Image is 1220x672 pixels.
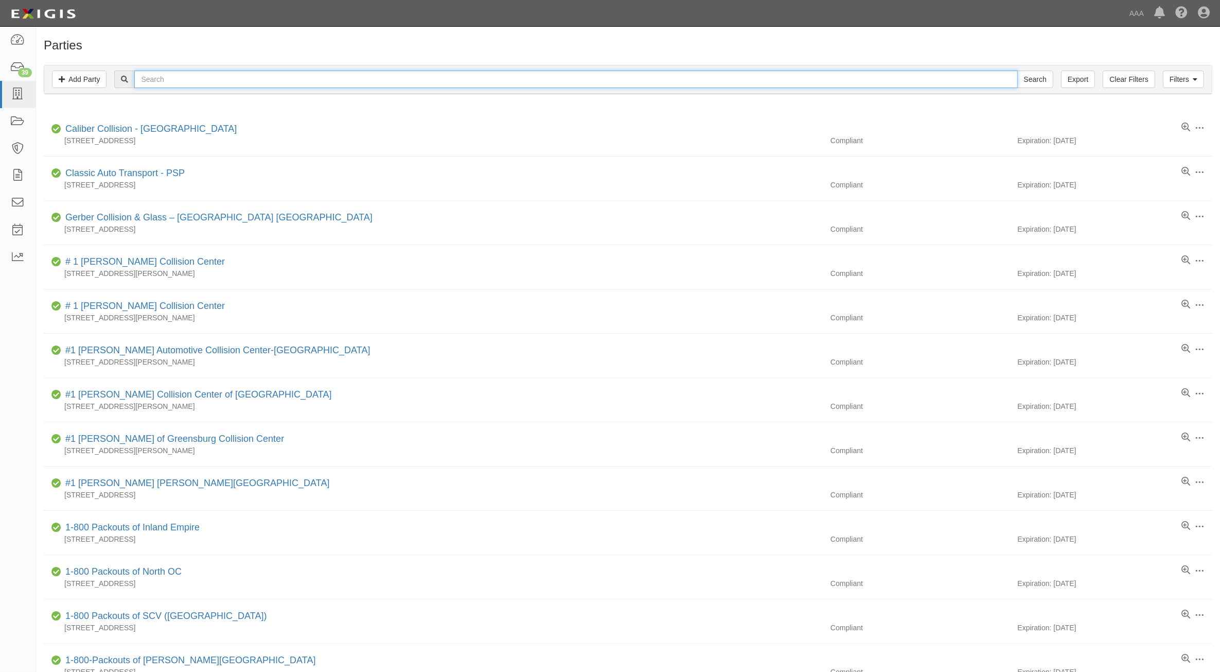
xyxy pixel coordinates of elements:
[823,623,1018,633] div: Compliant
[65,478,329,488] a: #1 [PERSON_NAME] [PERSON_NAME][GEOGRAPHIC_DATA]
[1018,313,1213,323] div: Expiration: [DATE]
[44,534,823,544] div: [STREET_ADDRESS]
[65,434,284,444] a: #1 [PERSON_NAME] of Greensburg Collision Center
[51,214,61,221] i: Compliant
[1018,357,1213,367] div: Expiration: [DATE]
[1018,268,1213,279] div: Expiration: [DATE]
[65,168,185,178] a: Classic Auto Transport - PSP
[823,268,1018,279] div: Compliant
[61,255,225,269] div: # 1 Cochran Collision Center
[65,389,332,400] a: #1 [PERSON_NAME] Collision Center of [GEOGRAPHIC_DATA]
[52,71,107,88] a: Add Party
[51,613,61,620] i: Compliant
[44,623,823,633] div: [STREET_ADDRESS]
[51,568,61,576] i: Compliant
[1181,388,1190,399] a: View results summary
[1181,123,1190,133] a: View results summary
[1018,623,1213,633] div: Expiration: [DATE]
[823,313,1018,323] div: Compliant
[1181,654,1190,664] a: View results summary
[1181,565,1190,576] a: View results summary
[65,256,225,267] a: # 1 [PERSON_NAME] Collision Center
[44,578,823,589] div: [STREET_ADDRESS]
[1181,300,1190,310] a: View results summary
[44,180,823,190] div: [STREET_ADDRESS]
[823,490,1018,500] div: Compliant
[44,135,823,146] div: [STREET_ADDRESS]
[51,347,61,354] i: Compliant
[1018,180,1213,190] div: Expiration: [DATE]
[44,445,823,456] div: [STREET_ADDRESS][PERSON_NAME]
[61,610,267,623] div: 1-800 Packouts of SCV (Santa Clarita Valley)
[1175,7,1188,20] i: Help Center - Complianz
[65,212,373,222] a: Gerber Collision & Glass – [GEOGRAPHIC_DATA] [GEOGRAPHIC_DATA]
[823,534,1018,544] div: Compliant
[65,124,237,134] a: Caliber Collision - [GEOGRAPHIC_DATA]
[1018,445,1213,456] div: Expiration: [DATE]
[44,39,1212,52] h1: Parties
[1181,433,1190,443] a: View results summary
[44,357,823,367] div: [STREET_ADDRESS][PERSON_NAME]
[823,578,1018,589] div: Compliant
[51,170,61,177] i: Compliant
[61,654,315,667] div: 1-800-Packouts of Beverly Hills
[61,388,332,402] div: #1 Cochran Collision Center of Greensburg
[1181,477,1190,487] a: View results summary
[44,268,823,279] div: [STREET_ADDRESS][PERSON_NAME]
[823,357,1018,367] div: Compliant
[1181,610,1190,620] a: View results summary
[1124,3,1149,24] a: AAA
[134,71,1017,88] input: Search
[1181,255,1190,266] a: View results summary
[44,490,823,500] div: [STREET_ADDRESS]
[51,524,61,531] i: Compliant
[1018,534,1213,544] div: Expiration: [DATE]
[1018,578,1213,589] div: Expiration: [DATE]
[61,211,373,225] div: Gerber Collision & Glass – Houston Brighton
[1017,71,1053,88] input: Search
[65,655,315,665] a: 1-800-Packouts of [PERSON_NAME][GEOGRAPHIC_DATA]
[51,657,61,664] i: Compliant
[823,401,1018,411] div: Compliant
[1061,71,1095,88] a: Export
[61,344,370,357] div: #1 Cochran Automotive Collision Center-Monroeville
[823,445,1018,456] div: Compliant
[61,123,237,136] div: Caliber Collision - Gainesville
[44,313,823,323] div: [STREET_ADDRESS][PERSON_NAME]
[44,224,823,234] div: [STREET_ADDRESS]
[65,345,370,355] a: #1 [PERSON_NAME] Automotive Collision Center-[GEOGRAPHIC_DATA]
[61,521,200,535] div: 1-800 Packouts of Inland Empire
[823,135,1018,146] div: Compliant
[65,611,267,621] a: 1-800 Packouts of SCV ([GEOGRAPHIC_DATA])
[1181,167,1190,177] a: View results summary
[44,401,823,411] div: [STREET_ADDRESS][PERSON_NAME]
[1163,71,1204,88] a: Filters
[1018,401,1213,411] div: Expiration: [DATE]
[65,301,225,311] a: # 1 [PERSON_NAME] Collision Center
[51,391,61,399] i: Compliant
[1181,211,1190,221] a: View results summary
[8,5,79,23] img: logo-5460c22ac91f19d4615b14bd174203de0afe785f0fc80cf4dbbc73dc1793850b.png
[1018,490,1213,500] div: Expiration: [DATE]
[61,300,225,313] div: # 1 Cochran Collision Center
[65,566,182,577] a: 1-800 Packouts of North OC
[51,436,61,443] i: Compliant
[61,167,185,180] div: Classic Auto Transport - PSP
[18,68,32,77] div: 39
[51,303,61,310] i: Compliant
[51,126,61,133] i: Compliant
[823,180,1018,190] div: Compliant
[1181,521,1190,531] a: View results summary
[51,480,61,487] i: Compliant
[823,224,1018,234] div: Compliant
[61,477,329,490] div: #1 Cochran Robinson Township
[1181,344,1190,354] a: View results summary
[51,259,61,266] i: Compliant
[1103,71,1155,88] a: Clear Filters
[1018,224,1213,234] div: Expiration: [DATE]
[61,565,182,579] div: 1-800 Packouts of North OC
[61,433,284,446] div: #1 Cochran of Greensburg Collision Center
[65,522,200,532] a: 1-800 Packouts of Inland Empire
[1018,135,1213,146] div: Expiration: [DATE]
